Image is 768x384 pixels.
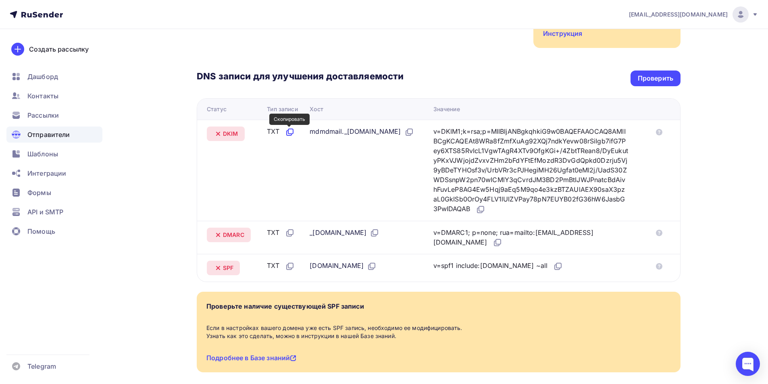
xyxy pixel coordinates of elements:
[629,10,728,19] span: [EMAIL_ADDRESS][DOMAIN_NAME]
[27,188,51,197] span: Формы
[223,130,238,138] span: DKIM
[6,185,102,201] a: Формы
[223,231,244,239] span: DMARC
[433,105,460,113] div: Значение
[267,228,294,238] div: TXT
[27,91,58,101] span: Контакты
[433,261,563,271] div: v=spf1 include:[DOMAIN_NAME] ~all
[433,127,629,214] div: v=DKIM1;k=rsa;p=MIIBIjANBgkqhkiG9w0BAQEFAAOCAQ8AMIIBCgKCAQEAt8WRa8fZmfXuAg92XQj7ndkYevw08rSiIgb7i...
[6,88,102,104] a: Контакты
[27,110,59,120] span: Рассылки
[6,68,102,85] a: Дашборд
[543,29,582,37] a: Инструкция
[267,261,294,271] div: TXT
[27,72,58,81] span: Дашборд
[629,6,758,23] a: [EMAIL_ADDRESS][DOMAIN_NAME]
[29,44,89,54] div: Создать рассылку
[267,105,298,113] div: Тип записи
[310,105,323,113] div: Хост
[310,261,377,271] div: [DOMAIN_NAME]
[207,105,227,113] div: Статус
[638,74,673,83] div: Проверить
[310,228,379,238] div: _[DOMAIN_NAME]
[206,354,296,362] a: Подробнее в Базе знаний
[6,107,102,123] a: Рассылки
[27,207,63,217] span: API и SMTP
[6,146,102,162] a: Шаблоны
[27,361,56,371] span: Telegram
[6,127,102,143] a: Отправители
[27,130,70,139] span: Отправители
[206,324,671,340] div: Если в настройках вашего домена уже есть SPF запись, необходимо ее модифицировать. Узнать как это...
[27,226,55,236] span: Помощь
[27,149,58,159] span: Шаблоны
[223,264,233,272] span: SPF
[197,71,404,83] h3: DNS записи для улучшения доставляемости
[433,228,629,248] div: v=DMARC1; p=none; rua=mailto:[EMAIL_ADDRESS][DOMAIN_NAME]
[267,127,294,137] div: TXT
[206,301,364,311] div: Проверьте наличие существующей SPF записи
[27,168,66,178] span: Интеграции
[310,127,414,137] div: mdmdmail._[DOMAIN_NAME]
